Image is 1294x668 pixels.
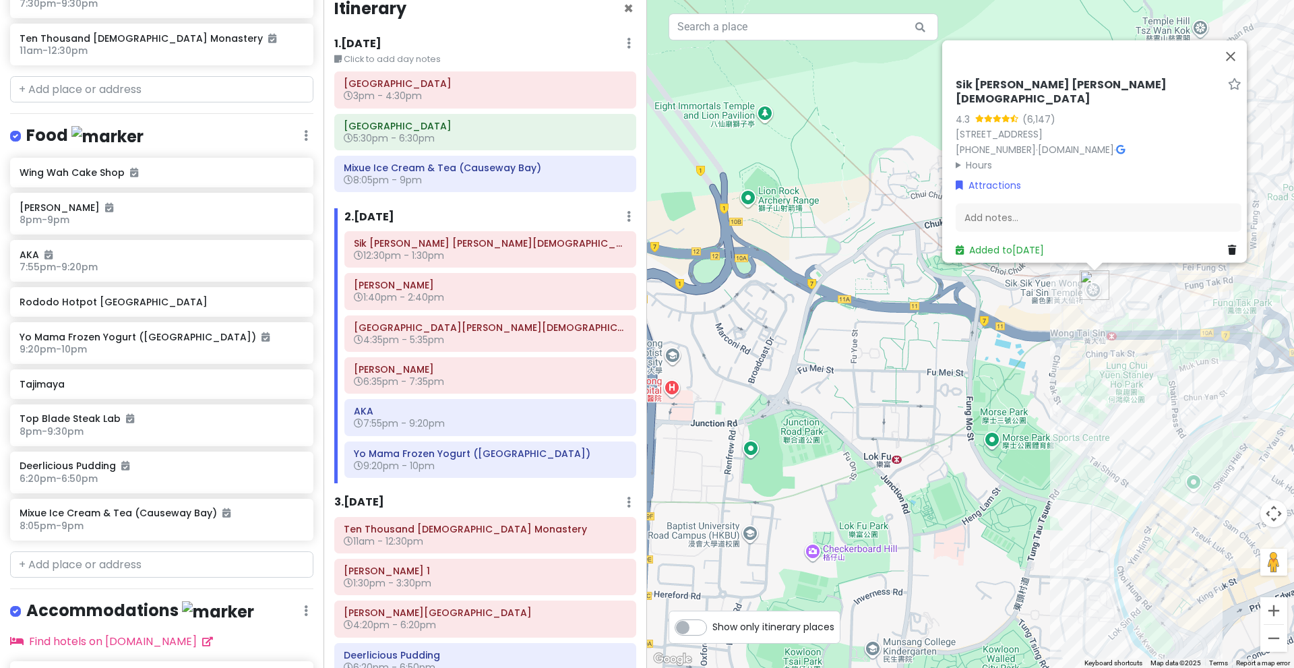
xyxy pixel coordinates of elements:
[956,111,975,126] div: 4.3
[1084,659,1142,668] button: Keyboard shortcuts
[20,460,303,472] h6: Deerlicious Pudding
[1260,625,1287,652] button: Zoom out
[623,1,634,17] button: Close
[650,650,695,668] img: Google
[44,250,53,260] i: Added to itinerary
[354,237,627,249] h6: Sik Sik Yuen Wong Tai Sin Temple
[20,342,87,356] span: 9:20pm - 10pm
[10,634,213,649] a: Find hotels on [DOMAIN_NAME]
[1038,142,1114,156] a: [DOMAIN_NAME]
[1209,659,1228,667] a: Terms (opens in new tab)
[354,333,444,346] span: 4:35pm - 5:35pm
[1116,144,1125,154] i: Google Maps
[956,78,1241,172] div: · ·
[1214,40,1247,72] button: Close
[956,78,1223,106] h6: Sik [PERSON_NAME] [PERSON_NAME][DEMOGRAPHIC_DATA]
[10,76,313,103] input: + Add place or address
[10,551,313,578] input: + Add place or address
[222,508,230,518] i: Added to itinerary
[344,535,423,548] span: 11am - 12:30pm
[1022,111,1055,126] div: (6,147)
[105,203,113,212] i: Added to itinerary
[1228,78,1241,92] a: Star place
[344,576,431,590] span: 1:30pm - 3:30pm
[20,44,88,57] span: 11am - 12:30pm
[20,413,303,425] h6: Top Blade Steak Lab
[20,425,84,438] span: 8pm - 9:30pm
[20,519,84,533] span: 8:05pm - 9pm
[126,414,134,423] i: Added to itinerary
[344,565,627,577] h6: Nina Mall 1
[1260,500,1287,527] button: Map camera controls
[956,142,1036,156] a: [PHONE_NUMBER]
[20,260,98,274] span: 7:55pm - 9:20pm
[712,619,834,634] span: Show only itinerary places
[71,126,144,147] img: marker
[344,162,627,174] h6: Mixue Ice Cream & Tea (Causeway Bay)
[344,523,627,535] h6: Ten Thousand Buddhas Monastery
[26,125,144,147] h4: Food
[20,472,98,485] span: 6:20pm - 6:50pm
[354,448,627,460] h6: Yo Mama Frozen Yogurt (Causeway Bay)
[1260,549,1287,576] button: Drag Pegman onto the map to open Street View
[344,607,627,619] h6: Langham Place
[1228,242,1241,257] a: Delete place
[20,378,303,390] h6: Tajimaya
[956,157,1241,172] summary: Hours
[354,417,445,430] span: 7:55pm - 9:20pm
[20,507,303,519] h6: Mixue Ice Cream & Tea (Causeway Bay)
[344,210,394,224] h6: 2 . [DATE]
[354,459,435,473] span: 9:20pm - 10pm
[1260,597,1287,624] button: Zoom in
[956,243,1044,256] a: Added to[DATE]
[20,331,303,343] h6: Yo Mama Frozen Yogurt ([GEOGRAPHIC_DATA])
[344,89,422,102] span: 3pm - 4:30pm
[334,37,381,51] h6: 1 . [DATE]
[20,32,303,44] h6: Ten Thousand [DEMOGRAPHIC_DATA] Monastery
[956,204,1241,232] div: Add notes...
[354,249,444,262] span: 12:30pm - 1:30pm
[334,53,636,66] small: Click to add day notes
[268,34,276,43] i: Added to itinerary
[26,600,254,622] h4: Accommodations
[354,363,627,375] h6: Victoria Park
[354,291,444,304] span: 1:40pm - 2:40pm
[20,202,303,214] h6: [PERSON_NAME]
[344,120,627,132] h6: Regal Hongkong Hotel
[344,131,435,145] span: 5:30pm - 6:30pm
[344,618,436,632] span: 4:20pm - 6:20pm
[20,166,303,179] h6: Wing Wah Cake Shop
[354,279,627,291] h6: Chi Lin Nunnery
[20,296,303,308] h6: Rododo Hotpot [GEOGRAPHIC_DATA]
[121,461,129,470] i: Added to itinerary
[130,168,138,177] i: Added to itinerary
[261,332,270,342] i: Added to itinerary
[344,173,422,187] span: 8:05pm - 9pm
[1080,270,1109,300] div: Sik Sik Yuen Wong Tai Sin Temple
[344,649,627,661] h6: Deerlicious Pudding
[334,495,384,510] h6: 3 . [DATE]
[20,249,303,261] h6: AKA
[669,13,938,40] input: Search a place
[956,127,1043,140] a: [STREET_ADDRESS]
[182,601,254,622] img: marker
[354,405,627,417] h6: AKA
[650,650,695,668] a: Open this area in Google Maps (opens a new window)
[354,375,444,388] span: 6:35pm - 7:35pm
[1236,659,1290,667] a: Report a map error
[20,213,69,226] span: 8pm - 9pm
[1150,659,1201,667] span: Map data ©2025
[956,177,1021,192] a: Attractions
[344,78,627,90] h6: Hong Kong International Airport
[354,322,627,334] h6: Temple Hill Kwun Yam Buddhist Temple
